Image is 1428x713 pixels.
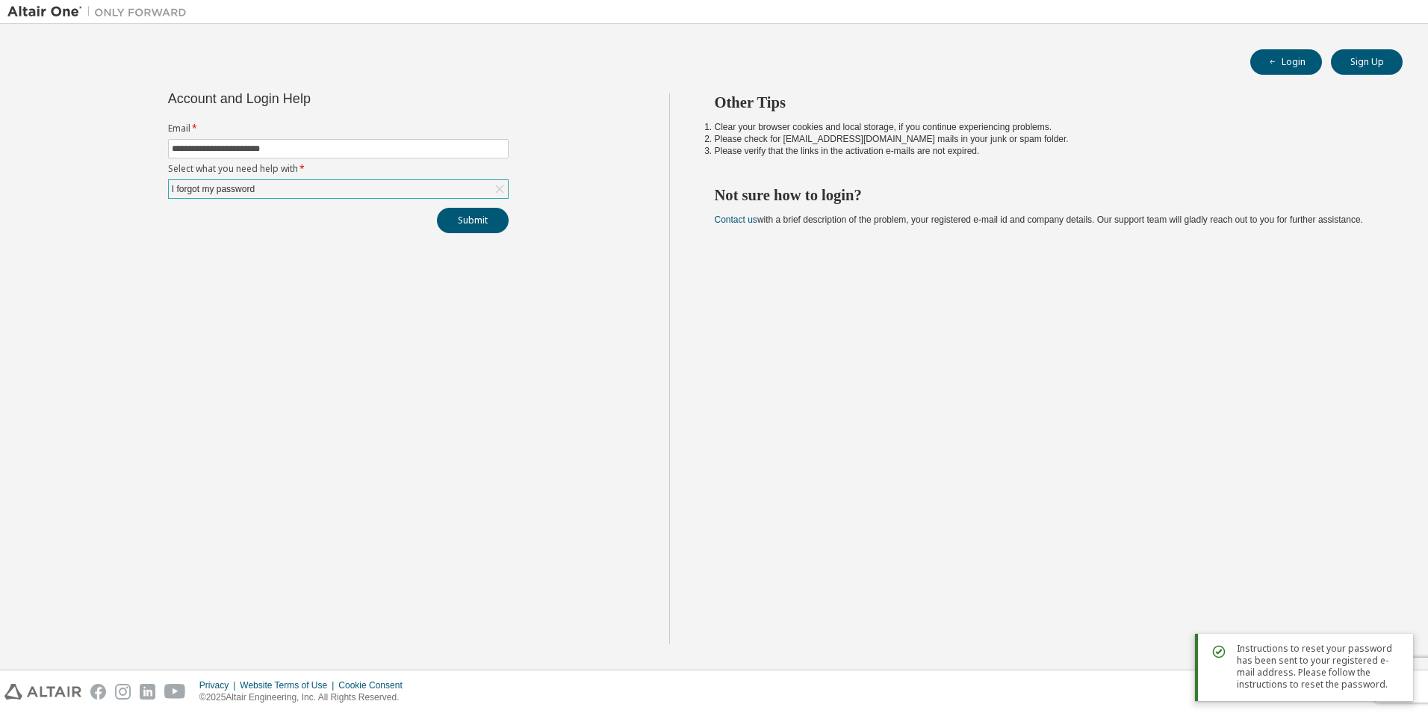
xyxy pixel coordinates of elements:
img: instagram.svg [115,684,131,700]
div: Privacy [199,679,240,691]
a: Contact us [715,214,757,225]
div: Cookie Consent [338,679,411,691]
img: linkedin.svg [140,684,155,700]
div: Website Terms of Use [240,679,338,691]
div: Account and Login Help [168,93,441,105]
p: © 2025 Altair Engineering, Inc. All Rights Reserved. [199,691,412,704]
div: I forgot my password [170,181,257,197]
li: Please verify that the links in the activation e-mails are not expired. [715,145,1376,157]
img: altair_logo.svg [4,684,81,700]
button: Sign Up [1331,49,1403,75]
div: I forgot my password [169,180,508,198]
button: Login [1250,49,1322,75]
span: Instructions to reset your password has been sent to your registered e-mail address. Please follo... [1237,643,1401,691]
li: Clear your browser cookies and local storage, if you continue experiencing problems. [715,121,1376,133]
label: Select what you need help with [168,163,509,175]
h2: Other Tips [715,93,1376,112]
img: facebook.svg [90,684,106,700]
span: with a brief description of the problem, your registered e-mail id and company details. Our suppo... [715,214,1363,225]
button: Submit [437,208,509,233]
h2: Not sure how to login? [715,185,1376,205]
label: Email [168,123,509,135]
img: Altair One [7,4,194,19]
img: youtube.svg [164,684,186,700]
li: Please check for [EMAIL_ADDRESS][DOMAIN_NAME] mails in your junk or spam folder. [715,133,1376,145]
